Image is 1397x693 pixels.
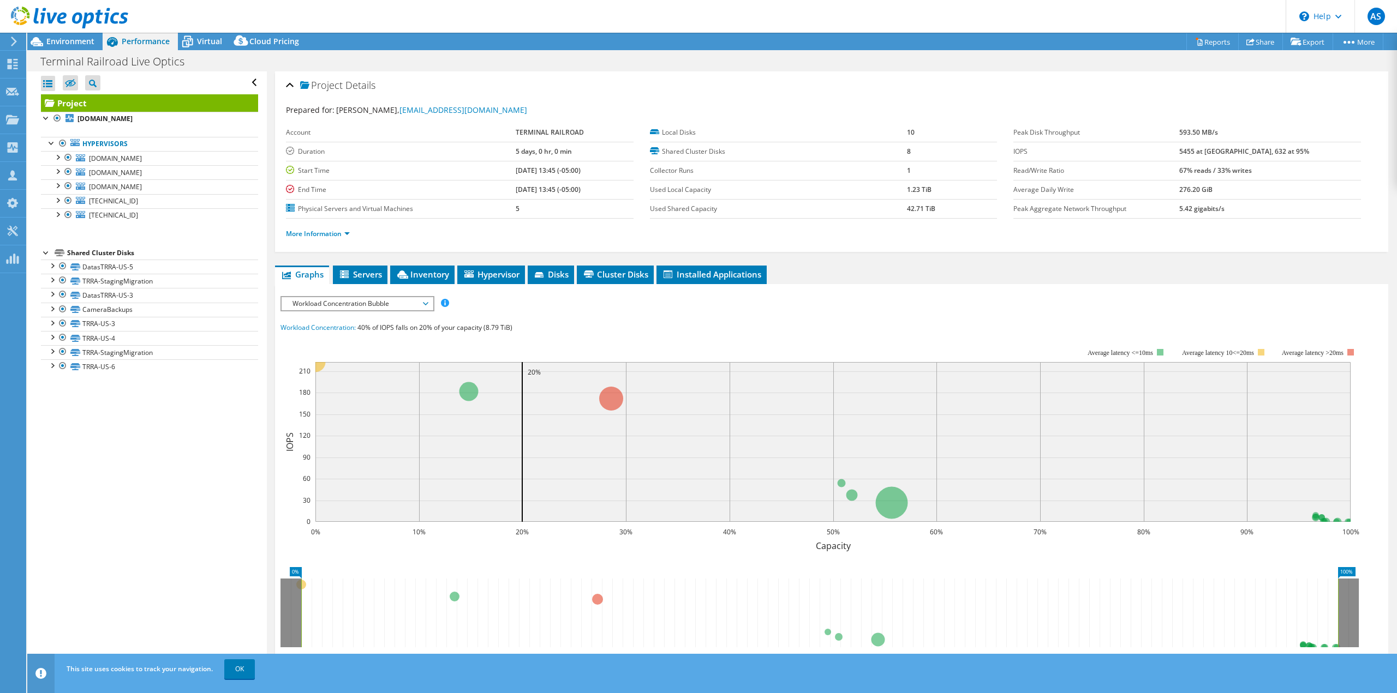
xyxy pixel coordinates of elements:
[1137,527,1150,537] text: 80%
[1282,349,1344,357] text: Average latency >20ms
[77,114,133,123] b: [DOMAIN_NAME]
[303,453,311,462] text: 90
[286,127,515,138] label: Account
[303,474,311,483] text: 60
[89,182,142,191] span: [DOMAIN_NAME]
[413,527,426,537] text: 10%
[528,367,541,377] text: 20%
[286,165,515,176] label: Start Time
[224,659,255,679] a: OK
[286,229,350,238] a: More Information
[516,204,520,213] b: 5
[516,147,572,156] b: 5 days, 0 hr, 0 min
[35,56,201,68] h1: Terminal Railroad Live Optics
[1179,147,1309,156] b: 5455 at [GEOGRAPHIC_DATA], 632 at 95%
[1186,33,1239,50] a: Reports
[89,168,142,177] span: [DOMAIN_NAME]
[723,527,736,537] text: 40%
[41,165,258,179] a: [DOMAIN_NAME]
[907,147,911,156] b: 8
[41,179,258,194] a: [DOMAIN_NAME]
[41,317,258,331] a: TRRA-US-3
[533,269,569,280] span: Disks
[650,165,907,176] label: Collector Runs
[41,274,258,288] a: TRRA-StagingMigration
[41,359,258,373] a: TRRA-US-6
[41,94,258,112] a: Project
[41,331,258,345] a: TRRA-US-4
[907,128,915,137] b: 10
[1368,8,1385,25] span: AS
[67,664,213,673] span: This site uses cookies to track your navigation.
[1333,33,1383,50] a: More
[41,288,258,302] a: DatasTRRA-US-3
[1088,349,1153,357] tspan: Average latency <=10ms
[286,203,515,214] label: Physical Servers and Virtual Machines
[1342,527,1359,537] text: 100%
[280,323,356,332] span: Workload Concentration:
[1179,185,1213,194] b: 276.20 GiB
[516,527,529,537] text: 20%
[41,194,258,208] a: [TECHNICAL_ID]
[286,184,515,195] label: End Time
[1013,146,1179,157] label: IOPS
[299,409,311,419] text: 150
[396,269,449,280] span: Inventory
[307,517,311,526] text: 0
[907,185,932,194] b: 1.23 TiB
[1013,184,1179,195] label: Average Daily Write
[284,432,296,451] text: IOPS
[41,137,258,151] a: Hypervisors
[1238,33,1283,50] a: Share
[286,105,335,115] label: Prepared for:
[650,127,907,138] label: Local Disks
[311,527,320,537] text: 0%
[299,388,311,397] text: 180
[41,112,258,126] a: [DOMAIN_NAME]
[41,208,258,222] a: [TECHNICAL_ID]
[299,366,311,376] text: 210
[338,269,382,280] span: Servers
[516,185,581,194] b: [DATE] 13:45 (-05:00)
[46,36,94,46] span: Environment
[300,80,343,91] span: Project
[1034,527,1047,537] text: 70%
[816,540,851,552] text: Capacity
[516,128,584,137] b: TERMINAL RAILROAD
[827,527,840,537] text: 50%
[1013,127,1179,138] label: Peak Disk Throughput
[1182,349,1254,357] tspan: Average latency 10<=20ms
[336,105,527,115] span: [PERSON_NAME],
[650,184,907,195] label: Used Local Capacity
[41,345,258,359] a: TRRA-StagingMigration
[357,323,512,332] span: 40% of IOPS falls on 20% of your capacity (8.79 TiB)
[582,269,648,280] span: Cluster Disks
[122,36,170,46] span: Performance
[287,297,427,310] span: Workload Concentration Bubble
[1179,128,1218,137] b: 593.50 MB/s
[197,36,222,46] span: Virtual
[662,269,761,280] span: Installed Applications
[89,196,138,206] span: [TECHNICAL_ID]
[89,210,138,220] span: [TECHNICAL_ID]
[1240,527,1253,537] text: 90%
[67,246,258,260] div: Shared Cluster Disks
[930,527,943,537] text: 60%
[286,146,515,157] label: Duration
[280,269,324,280] span: Graphs
[249,36,299,46] span: Cloud Pricing
[1299,11,1309,21] svg: \n
[303,496,311,505] text: 30
[516,166,581,175] b: [DATE] 13:45 (-05:00)
[650,146,907,157] label: Shared Cluster Disks
[41,151,258,165] a: [DOMAIN_NAME]
[89,154,142,163] span: [DOMAIN_NAME]
[907,166,911,175] b: 1
[41,303,258,317] a: CameraBackups
[1179,166,1252,175] b: 67% reads / 33% writes
[345,79,375,92] span: Details
[619,527,632,537] text: 30%
[1282,33,1333,50] a: Export
[1013,203,1179,214] label: Peak Aggregate Network Throughput
[299,431,311,440] text: 120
